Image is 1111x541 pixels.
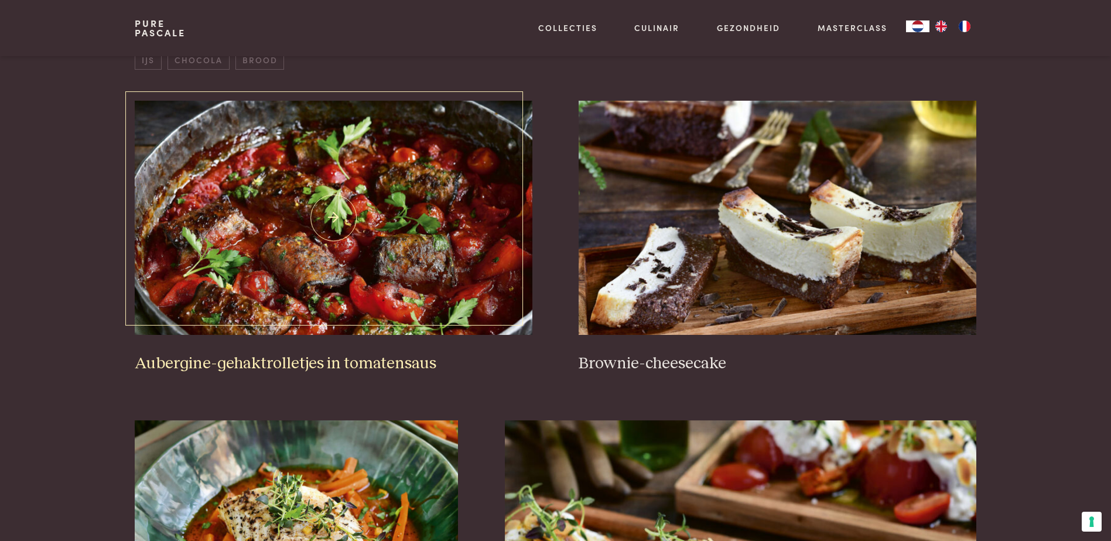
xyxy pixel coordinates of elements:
[953,20,976,32] a: FR
[135,354,532,374] h3: Aubergine-gehaktrolletjes in tomatensaus
[135,101,532,374] a: Aubergine-gehaktrolletjes in tomatensaus Aubergine-gehaktrolletjes in tomatensaus
[135,50,161,70] span: ijs
[579,101,976,335] img: Brownie-cheesecake
[579,354,976,374] h3: Brownie-cheesecake
[818,22,887,34] a: Masterclass
[1082,512,1102,532] button: Uw voorkeuren voor toestemming voor trackingtechnologieën
[135,101,532,335] img: Aubergine-gehaktrolletjes in tomatensaus
[538,22,597,34] a: Collecties
[906,20,929,32] a: NL
[906,20,976,32] aside: Language selected: Nederlands
[579,101,976,374] a: Brownie-cheesecake Brownie-cheesecake
[929,20,953,32] a: EN
[929,20,976,32] ul: Language list
[717,22,780,34] a: Gezondheid
[235,50,284,70] span: brood
[135,19,186,37] a: PurePascale
[167,50,229,70] span: chocola
[906,20,929,32] div: Language
[634,22,679,34] a: Culinair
